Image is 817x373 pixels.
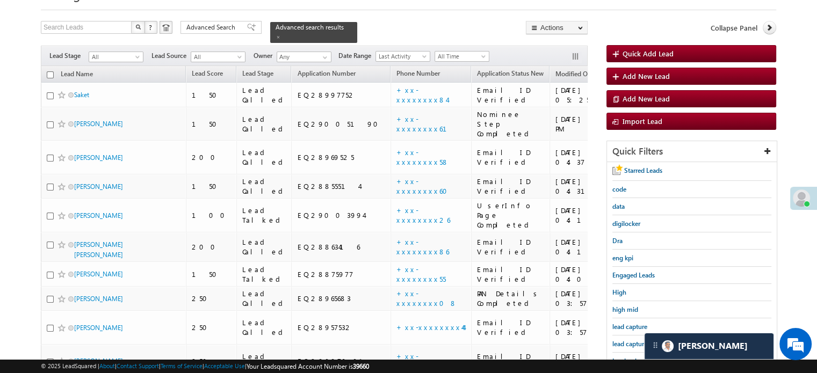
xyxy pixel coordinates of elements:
a: All Time [435,51,489,62]
span: Add New Lead [623,94,670,103]
a: +xx-xxxxxxxx26 [396,206,450,224]
span: Starred Leads [624,166,662,174]
div: Chat with us now [56,56,180,70]
a: Lead Score [186,68,228,82]
div: Lead Talked [242,206,287,225]
span: Advanced search results [276,23,344,31]
a: Modified On (sorted descending) [550,68,607,82]
span: Owner [254,51,277,61]
div: EQ29003994 [297,210,386,220]
button: Actions [526,21,588,34]
span: lead capture [612,323,647,331]
span: code [612,185,626,193]
div: Email ID Verified [477,237,545,257]
div: Lead Called [242,177,287,196]
a: [PERSON_NAME] [74,153,123,162]
a: [PERSON_NAME] [74,295,123,303]
div: Email ID Verified [477,318,545,337]
span: High [612,288,626,296]
em: Start Chat [146,292,195,306]
div: 100 [192,210,232,220]
div: [DATE] 05:25 PM [555,85,624,105]
a: Lead Stage [237,68,279,82]
textarea: Type your message and hit 'Enter' [14,99,196,283]
input: Type to Search [277,52,331,62]
span: Add New Lead [623,71,670,81]
a: +xx-xxxxxxxx58 [396,148,449,166]
span: Advanced Search [186,23,238,32]
div: Minimize live chat window [176,5,202,31]
div: 150 [192,181,232,191]
div: EQ28987091 [297,356,386,366]
span: Lead Stage [242,69,273,77]
span: Last Activity [376,52,427,61]
span: Lead Stage [49,51,89,61]
span: high mid [612,305,638,313]
span: Lead Source [151,51,191,61]
span: All Time [435,52,486,61]
a: +xx-xxxxxxxx55 [396,265,446,283]
div: [DATE] 04:31 PM [555,177,624,196]
a: Phone Number [391,68,445,82]
span: Application Number [297,69,355,77]
div: Email ID Verified [477,352,545,371]
div: 150 [192,269,232,279]
span: data [612,202,625,210]
button: ? [144,21,157,34]
div: Lead Called [242,289,287,308]
a: +xx-xxxxxxxx61 [396,114,460,133]
div: [DATE] 04:18 PM [555,206,624,225]
a: All [191,52,245,62]
span: Phone Number [396,69,440,77]
img: Carter [662,340,674,352]
div: UserInfo Page Completed [477,201,545,230]
a: Application Status New [472,68,549,82]
a: Lead Name [55,68,98,82]
div: 250 [192,294,232,303]
div: 250 [192,323,232,332]
a: +xx-xxxxxxxx86 [396,237,449,256]
div: Quick Filters [607,141,777,162]
span: Carter [678,341,748,351]
div: Lead Called [242,85,287,105]
span: Engaged Leads [612,271,655,279]
input: Check all records [47,71,54,78]
span: Collapse Panel [711,23,757,33]
div: [DATE] 03:57 PM [555,289,624,308]
a: Application Number [292,68,360,82]
div: Lead Called [242,352,287,371]
a: Show All Items [317,52,330,63]
a: [PERSON_NAME] [74,357,123,365]
div: [DATE] 03:57 PM [555,318,624,337]
span: Import Lead [623,116,662,126]
div: EQ29005190 [297,119,386,129]
div: EQ28863416 [297,242,386,252]
div: EQ28855514 [297,181,386,191]
div: [DATE] 03:54 PM [555,352,624,371]
div: PAN Details Completed [477,289,545,308]
div: [DATE] 04:17 PM [555,237,624,257]
div: Email ID Verified [477,85,545,105]
span: © 2025 LeadSquared | | | | | [41,361,369,371]
a: Last Activity [375,51,430,62]
a: +xx-xxxxxxxx60 [396,177,454,195]
a: Terms of Service [161,362,203,369]
div: 150 [192,119,232,129]
div: [DATE] 04:00 PM [555,265,624,284]
span: Quick Add Lead [623,49,674,58]
a: Contact Support [117,362,159,369]
span: digilocker [612,220,640,228]
div: EQ28875977 [297,269,386,279]
div: carter-dragCarter[PERSON_NAME] [644,333,774,360]
div: Lead Called [242,148,287,167]
div: Email ID Verified [477,265,545,284]
div: [DATE] 04:55 PM [555,114,624,134]
img: Search [135,24,141,30]
div: 250 [192,356,232,366]
a: Saket [74,91,89,99]
a: +xx-xxxxxxxx20 [396,352,458,370]
div: Lead Called [242,237,287,257]
span: Date Range [338,51,375,61]
img: d_60004797649_company_0_60004797649 [18,56,45,70]
div: Lead Called [242,318,287,337]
